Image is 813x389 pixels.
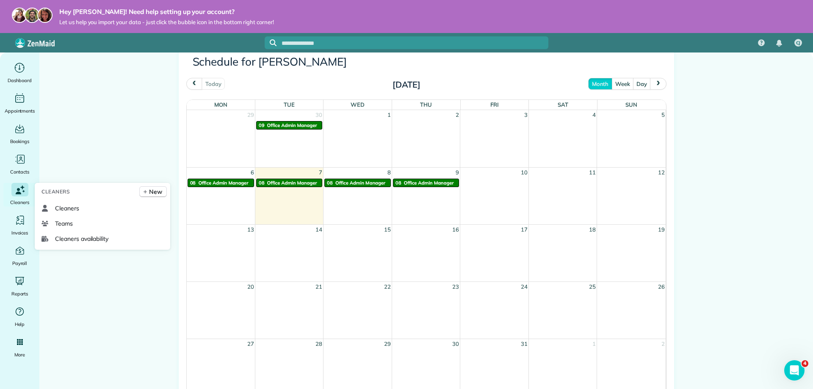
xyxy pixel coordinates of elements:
[383,225,392,235] span: 15
[37,8,53,23] img: michelle-19f622bdf1676172e81f8f8fba1fb50e276960ebfe0243fe18214015130c80e4.jpg
[657,225,666,235] span: 19
[3,274,36,298] a: Reports
[588,78,612,89] button: month
[354,80,459,89] h2: [DATE]
[149,188,162,196] span: New
[246,282,255,292] span: 20
[520,282,528,292] span: 24
[592,339,597,349] span: 1
[38,216,167,231] a: Teams
[259,122,265,128] span: 09
[190,180,196,186] span: 08
[633,78,651,89] button: day
[55,235,108,243] span: Cleaners availability
[193,56,660,68] h3: Schedule for [PERSON_NAME]
[404,180,454,186] span: Office Admin Manager
[657,282,666,292] span: 26
[784,360,805,381] iframe: Intercom live chat
[315,339,323,349] span: 28
[387,168,392,178] span: 8
[661,110,666,120] span: 5
[11,229,28,237] span: Invoices
[588,225,597,235] span: 18
[270,39,277,46] svg: Focus search
[55,204,79,212] span: Cleaners
[395,180,401,186] span: 08
[520,168,528,178] span: 10
[3,91,36,115] a: Appointments
[259,180,265,186] span: 08
[5,107,35,115] span: Appointments
[202,78,225,89] button: Today
[802,360,808,367] span: 4
[657,168,666,178] span: 12
[59,19,274,26] span: Let us help you import your data - just click the bubble icon in the bottom right corner!
[351,101,365,108] span: Wed
[139,186,167,197] a: New
[383,339,392,349] span: 29
[520,339,528,349] span: 31
[3,122,36,146] a: Bookings
[420,101,432,108] span: Thu
[10,168,29,176] span: Contacts
[611,78,633,89] button: week
[38,231,167,246] a: Cleaners availability
[455,110,460,120] span: 2
[12,259,28,268] span: Payroll
[3,213,36,237] a: Invoices
[383,282,392,292] span: 22
[315,110,323,120] span: 30
[10,198,29,207] span: Cleaners
[188,179,254,187] a: 08 Office Admin Manager
[451,282,460,292] span: 23
[770,34,788,52] div: Notifications
[327,180,333,186] span: 08
[246,110,255,120] span: 29
[318,168,323,178] span: 7
[523,110,528,120] span: 3
[393,179,459,187] a: 08 Office Admin Manager
[3,183,36,207] a: Cleaners
[284,101,295,108] span: Tue
[256,121,323,130] a: 09 Office Admin Manager
[520,225,528,235] span: 17
[625,101,637,108] span: Sun
[324,179,391,187] a: 08 Office Admin Manager
[14,350,25,359] span: More
[267,122,317,128] span: Office Admin Manager
[25,8,40,23] img: jorge-587dff0eeaa6aab1f244e6dc62b8924c3b6ad411094392a53c71c6c4a576187d.jpg
[38,201,167,216] a: Cleaners
[751,33,813,52] nav: Main
[558,101,568,108] span: Sat
[588,168,597,178] span: 11
[3,305,36,328] a: Help
[256,179,323,187] a: 08 Office Admin Manager
[490,101,499,108] span: Fri
[3,244,36,268] a: Payroll
[198,180,248,186] span: Office Admin Manager
[592,110,597,120] span: 4
[315,282,323,292] span: 21
[3,61,36,85] a: Dashboard
[451,225,460,235] span: 16
[15,320,25,328] span: Help
[55,219,73,228] span: Teams
[3,152,36,176] a: Contacts
[246,225,255,235] span: 13
[455,168,460,178] span: 9
[661,339,666,349] span: 2
[186,78,202,89] button: prev
[214,101,227,108] span: Mon
[650,78,666,89] button: next
[335,180,385,186] span: Office Admin Manager
[315,225,323,235] span: 14
[451,339,460,349] span: 30
[59,8,274,16] strong: Hey [PERSON_NAME]! Need help setting up your account?
[10,137,30,146] span: Bookings
[250,168,255,178] span: 6
[265,39,277,46] button: Focus search
[387,110,392,120] span: 1
[267,180,317,186] span: Office Admin Manager
[12,8,27,23] img: maria-72a9807cf96188c08ef61303f053569d2e2a8a1cde33d635c8a3ac13582a053d.jpg
[8,76,32,85] span: Dashboard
